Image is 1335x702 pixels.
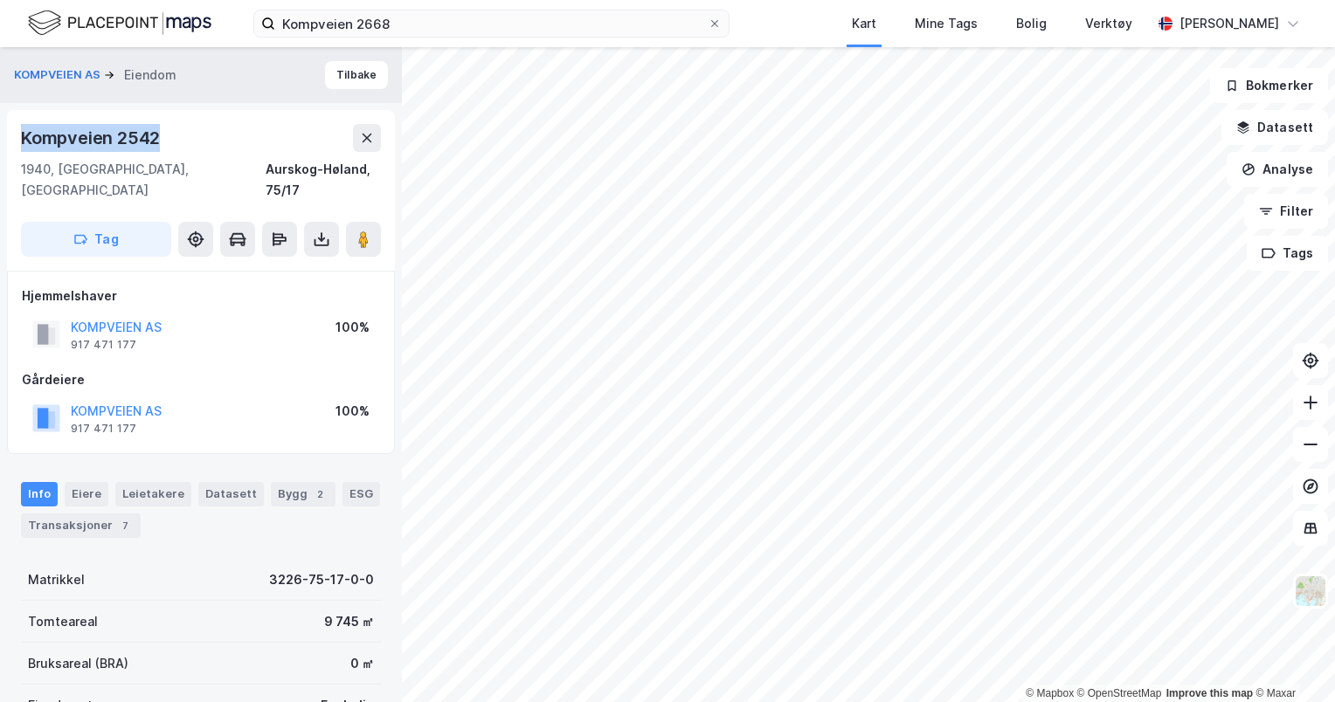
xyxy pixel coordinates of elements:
div: Eiendom [124,65,176,86]
div: 7 [116,517,134,534]
div: 3226-75-17-0-0 [269,569,374,590]
div: Bruksareal (BRA) [28,653,128,674]
div: 2 [311,485,329,503]
div: Matrikkel [28,569,85,590]
div: 0 ㎡ [350,653,374,674]
input: Søk på adresse, matrikkel, gårdeiere, leietakere eller personer [275,10,708,37]
button: Tilbake [325,61,388,89]
div: ESG [342,482,380,506]
div: Aurskog-Høland, 75/17 [266,159,381,201]
a: Improve this map [1166,687,1253,699]
div: Mine Tags [915,13,978,34]
a: OpenStreetMap [1077,687,1162,699]
div: Kart [852,13,876,34]
div: 100% [335,401,370,422]
img: Z [1294,575,1327,608]
div: Verktøy [1085,13,1132,34]
div: Bygg [271,482,335,506]
div: Transaksjoner [21,513,141,538]
div: Hjemmelshaver [22,286,380,306]
div: Gårdeiere [22,369,380,390]
img: logo.f888ab2527a4732fd821a326f86c7f29.svg [28,8,211,38]
div: Leietakere [115,482,191,506]
button: Filter [1244,194,1328,229]
div: Info [21,482,58,506]
div: 917 471 177 [71,338,136,352]
button: Datasett [1221,110,1328,145]
div: [PERSON_NAME] [1179,13,1279,34]
div: Tomteareal [28,611,98,632]
div: 9 745 ㎡ [324,611,374,632]
iframe: Chat Widget [1248,618,1335,702]
div: 1940, [GEOGRAPHIC_DATA], [GEOGRAPHIC_DATA] [21,159,266,201]
div: Kompveien 2542 [21,124,163,152]
a: Mapbox [1026,687,1074,699]
div: Datasett [198,482,264,506]
div: Eiere [65,482,108,506]
button: Bokmerker [1210,68,1328,103]
div: 917 471 177 [71,422,136,436]
button: KOMPVEIEN AS [14,66,104,84]
button: Tags [1247,236,1328,271]
button: Analyse [1227,152,1328,187]
div: Bolig [1016,13,1047,34]
div: 100% [335,317,370,338]
button: Tag [21,222,171,257]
